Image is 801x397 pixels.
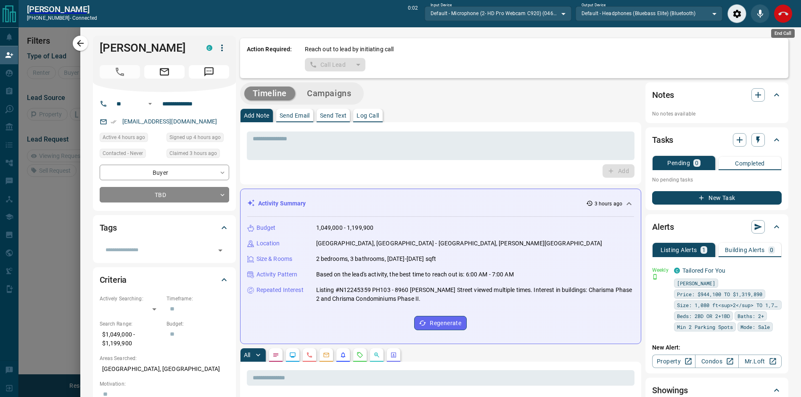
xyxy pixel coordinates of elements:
[357,352,363,358] svg: Requests
[595,200,622,208] p: 3 hours ago
[738,312,764,320] span: Baths: 2+
[652,130,782,150] div: Tasks
[100,295,162,302] p: Actively Searching:
[256,239,280,248] p: Location
[738,355,782,368] a: Mr.Loft
[652,133,673,147] h2: Tasks
[702,247,706,253] p: 1
[695,160,698,166] p: 0
[100,165,229,180] div: Buyer
[100,187,229,202] div: TBD
[111,119,116,125] svg: Email Verified
[661,247,697,253] p: Listing Alerts
[27,4,97,14] h2: [PERSON_NAME]
[100,362,229,376] p: [GEOGRAPHIC_DATA], [GEOGRAPHIC_DATA]
[100,270,229,290] div: Criteria
[272,352,279,358] svg: Notes
[652,274,658,280] svg: Push Notification Only
[100,320,162,328] p: Search Range:
[652,384,688,397] h2: Showings
[340,352,346,358] svg: Listing Alerts
[100,328,162,350] p: $1,049,000 - $1,199,900
[320,113,347,118] p: Send Text
[244,352,251,358] p: All
[725,247,765,253] p: Building Alerts
[652,355,695,368] a: Property
[256,223,276,232] p: Budget
[774,4,793,23] div: End Call
[167,295,229,302] p: Timeframe:
[677,279,715,287] span: [PERSON_NAME]
[373,352,380,358] svg: Opportunities
[144,65,185,79] span: Email
[167,320,229,328] p: Budget:
[244,113,270,118] p: Add Note
[100,41,194,55] h1: [PERSON_NAME]
[425,6,571,21] div: Default - Microphone (2- HD Pro Webcam C920) (046d:082d)
[169,133,221,142] span: Signed up 4 hours ago
[735,160,765,166] p: Completed
[72,15,97,21] span: connected
[431,3,452,8] label: Input Device
[316,239,603,248] p: [GEOGRAPHIC_DATA], [GEOGRAPHIC_DATA] - [GEOGRAPHIC_DATA], [PERSON_NAME][GEOGRAPHIC_DATA]
[189,65,229,79] span: Message
[305,45,394,54] p: Reach out to lead by initiating call
[306,352,313,358] svg: Calls
[100,218,229,238] div: Tags
[167,133,229,145] div: Mon Aug 18 2025
[256,286,304,294] p: Repeated Interest
[316,286,634,303] p: Listing #N12245359 PH103 - 8960 [PERSON_NAME] Street viewed multiple times. Interest in buildings...
[122,118,217,125] a: [EMAIL_ADDRESS][DOMAIN_NAME]
[740,323,770,331] span: Mode: Sale
[316,223,374,232] p: 1,049,000 - 1,199,900
[652,343,782,352] p: New Alert:
[289,352,296,358] svg: Lead Browsing Activity
[652,217,782,237] div: Alerts
[667,160,690,166] p: Pending
[167,149,229,160] div: Mon Aug 18 2025
[727,4,746,23] div: Audio Settings
[582,3,605,8] label: Output Device
[652,220,674,234] h2: Alerts
[305,58,366,71] div: split button
[682,267,725,274] a: Tailored For You
[652,266,669,274] p: Weekly
[677,301,779,309] span: Size: 1,080 ft<sup>2</sup> TO 1,758 ft<sup>2</sup>
[299,87,360,100] button: Campaigns
[771,29,795,38] div: End Call
[652,85,782,105] div: Notes
[100,355,229,362] p: Areas Searched:
[103,149,143,158] span: Contacted - Never
[100,380,229,388] p: Motivation:
[414,316,467,330] button: Regenerate
[169,149,217,158] span: Claimed 3 hours ago
[652,110,782,118] p: No notes available
[652,191,782,205] button: New Task
[751,4,769,23] div: Mute
[770,247,773,253] p: 0
[280,113,310,118] p: Send Email
[677,323,733,331] span: Min 2 Parking Spots
[258,199,306,208] p: Activity Summary
[357,113,379,118] p: Log Call
[316,270,514,279] p: Based on the lead's activity, the best time to reach out is: 6:00 AM - 7:00 AM
[652,174,782,186] p: No pending tasks
[100,221,117,234] h2: Tags
[256,270,298,279] p: Activity Pattern
[100,65,140,79] span: Call
[103,133,145,142] span: Active 4 hours ago
[677,290,762,298] span: Price: $944,100 TO $1,319,890
[576,6,722,21] div: Default - Headphones (Bluebass Elite) (Bluetooth)
[247,45,292,71] p: Action Required:
[652,88,674,102] h2: Notes
[323,352,330,358] svg: Emails
[674,268,680,273] div: condos.ca
[145,99,155,109] button: Open
[100,273,127,287] h2: Criteria
[27,14,97,22] p: [PHONE_NUMBER] -
[256,255,293,263] p: Size & Rooms
[677,312,730,320] span: Beds: 2BD OR 2+1BD
[244,87,296,100] button: Timeline
[100,133,162,145] div: Mon Aug 18 2025
[408,4,418,23] p: 0:02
